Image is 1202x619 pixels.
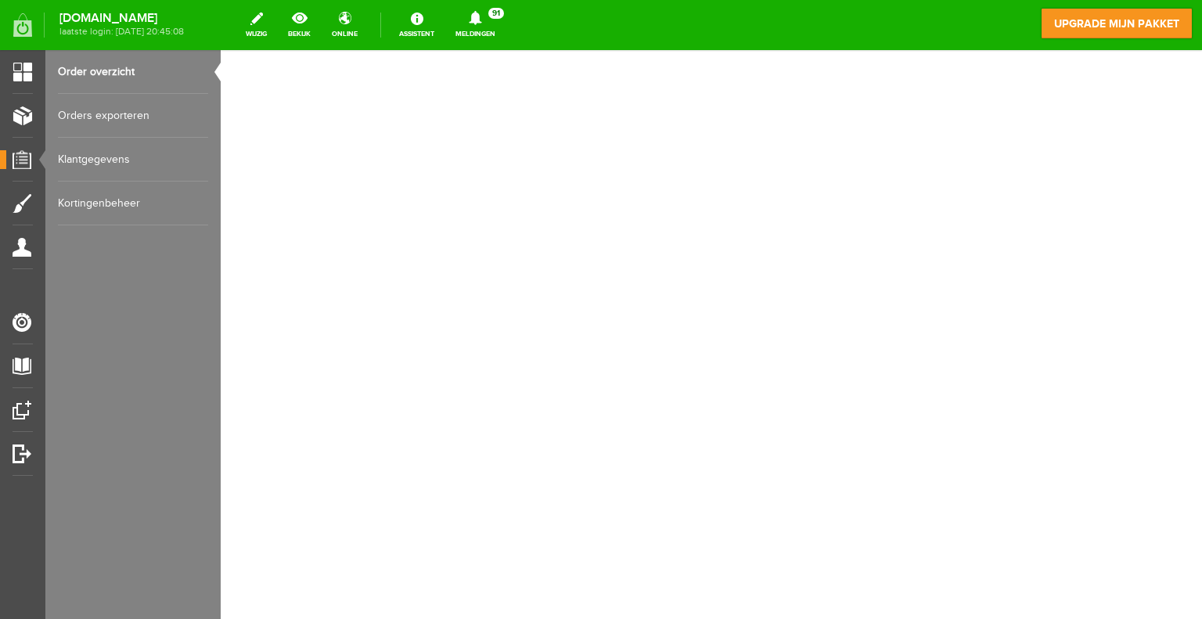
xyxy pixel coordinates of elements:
a: Klantgegevens [58,138,208,182]
a: online [322,8,367,42]
span: 91 [488,8,504,19]
a: upgrade mijn pakket [1041,8,1193,39]
a: wijzig [236,8,276,42]
span: laatste login: [DATE] 20:45:08 [59,27,184,36]
a: bekijk [279,8,320,42]
a: Kortingenbeheer [58,182,208,225]
a: Meldingen91 [446,8,505,42]
strong: [DOMAIN_NAME] [59,14,184,23]
a: Assistent [390,8,444,42]
a: Order overzicht [58,50,208,94]
a: Orders exporteren [58,94,208,138]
